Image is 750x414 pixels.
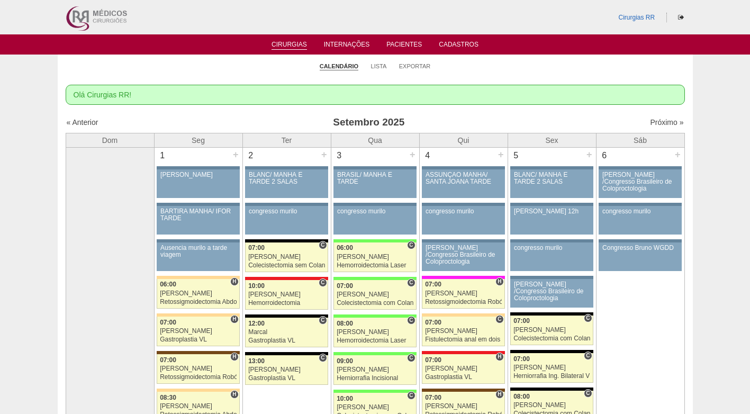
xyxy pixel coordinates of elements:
[399,62,431,70] a: Exportar
[584,314,592,322] span: Consultório
[160,290,237,297] div: [PERSON_NAME]
[242,133,331,147] th: Ter
[407,278,415,287] span: Consultório
[333,390,416,393] div: Key: Brasil
[333,280,416,310] a: C 07:00 [PERSON_NAME] Colecistectomia com Colangiografia VL
[248,262,325,269] div: Colecistectomia sem Colangiografia VL
[584,389,592,398] span: Consultório
[510,353,593,383] a: C 07:00 [PERSON_NAME] Herniorrafia Ing. Bilateral VL
[337,291,413,298] div: [PERSON_NAME]
[333,277,416,280] div: Key: Brasil
[495,353,503,361] span: Hospital
[245,277,328,280] div: Key: Assunção
[510,350,593,353] div: Key: Blanc
[248,337,325,344] div: Gastroplastia VL
[371,62,387,70] a: Lista
[422,279,504,309] a: H 07:00 [PERSON_NAME] Retossigmoidectomia Robótica
[513,364,590,371] div: [PERSON_NAME]
[248,329,325,336] div: Marcal
[230,353,238,361] span: Hospital
[160,336,237,343] div: Gastroplastia VL
[337,244,353,251] span: 06:00
[602,208,678,215] div: congresso murilo
[320,148,329,161] div: +
[513,355,530,363] span: 07:00
[495,315,503,323] span: Consultório
[510,316,593,345] a: C 07:00 [PERSON_NAME] Colecistectomia com Colangiografia VL
[230,390,238,399] span: Hospital
[422,203,504,206] div: Key: Aviso
[599,206,681,235] a: congresso murilo
[333,318,416,347] a: C 08:00 [PERSON_NAME] Hemorroidectomia Laser
[67,118,98,127] a: « Anterior
[245,318,328,347] a: C 12:00 Marcal Gastroplastia VL
[422,276,504,279] div: Key: Pro Matre
[324,41,370,51] a: Internações
[243,148,259,164] div: 2
[331,133,419,147] th: Qua
[422,166,504,169] div: Key: Aviso
[407,391,415,400] span: Consultório
[426,208,501,215] div: congresso murilo
[514,245,590,251] div: congresso murilo
[508,148,525,164] div: 5
[419,133,508,147] th: Qui
[333,166,416,169] div: Key: Aviso
[160,172,236,178] div: [PERSON_NAME]
[66,85,685,105] div: Olá Cirurgias RR!
[425,356,441,364] span: 07:00
[337,320,353,327] span: 08:00
[248,366,325,373] div: [PERSON_NAME]
[602,172,678,193] div: [PERSON_NAME] /Congresso Brasileiro de Coloproctologia
[337,329,413,336] div: [PERSON_NAME]
[510,312,593,316] div: Key: Blanc
[337,282,353,290] span: 07:00
[157,317,239,346] a: H 07:00 [PERSON_NAME] Gastroplastia VL
[319,316,327,325] span: Consultório
[249,172,324,185] div: BLANC/ MANHÃ E TARDE 2 SALAS
[618,14,655,21] a: Cirurgias RR
[599,239,681,242] div: Key: Aviso
[407,354,415,362] span: Consultório
[513,317,530,325] span: 07:00
[214,115,523,130] h3: Setembro 2025
[333,352,416,355] div: Key: Brasil
[248,357,265,365] span: 13:00
[157,206,239,235] a: BARTIRA MANHÃ/ IFOR TARDE
[422,317,504,346] a: C 07:00 [PERSON_NAME] Fistulectomia anal em dois tempos
[408,148,417,161] div: +
[510,169,593,198] a: BLANC/ MANHÃ E TARDE 2 SALAS
[160,245,236,258] div: Ausencia murilo a tarde viagem
[248,300,325,307] div: Hemorroidectomia
[425,281,441,288] span: 07:00
[160,319,176,326] span: 07:00
[407,316,415,325] span: Consultório
[319,241,327,249] span: Consultório
[337,172,413,185] div: BRASIL/ MANHÃ E TARDE
[510,166,593,169] div: Key: Aviso
[230,315,238,323] span: Hospital
[248,244,265,251] span: 07:00
[333,239,416,242] div: Key: Brasil
[157,166,239,169] div: Key: Aviso
[337,337,413,344] div: Hemorroidectomia Laser
[319,278,327,287] span: Consultório
[248,320,265,327] span: 12:00
[157,389,239,392] div: Key: Bartira
[337,262,413,269] div: Hemorroidectomia Laser
[439,41,478,51] a: Cadastros
[160,374,237,381] div: Retossigmoidectomia Robótica
[333,355,416,385] a: C 09:00 [PERSON_NAME] Herniorrafia Incisional
[599,166,681,169] div: Key: Aviso
[422,206,504,235] a: congresso murilo
[160,208,236,222] div: BARTIRA MANHÃ/ IFOR TARDE
[514,208,590,215] div: [PERSON_NAME] 12h
[248,291,325,298] div: [PERSON_NAME]
[333,242,416,272] a: C 06:00 [PERSON_NAME] Hemorroidectomia Laser
[422,389,504,392] div: Key: Santa Joana
[337,254,413,260] div: [PERSON_NAME]
[245,280,328,310] a: C 10:00 [PERSON_NAME] Hemorroidectomia
[495,277,503,286] span: Hospital
[272,41,307,50] a: Cirurgias
[157,203,239,206] div: Key: Aviso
